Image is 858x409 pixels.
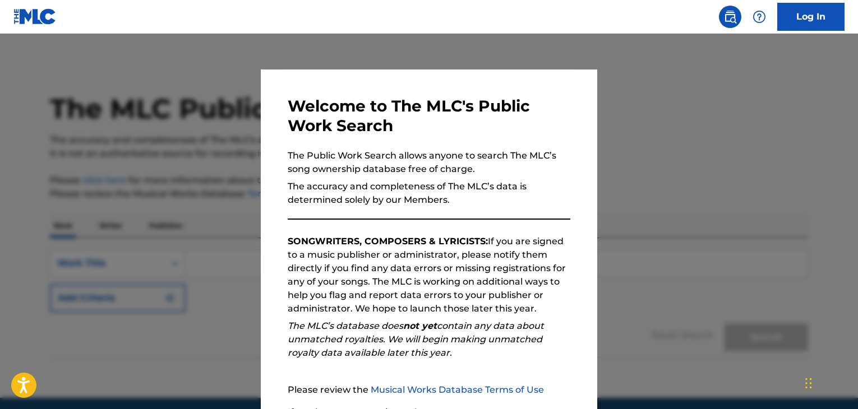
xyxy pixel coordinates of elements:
[748,6,771,28] div: Help
[723,10,737,24] img: search
[288,383,570,397] p: Please review the
[288,236,488,247] strong: SONGWRITERS, COMPOSERS & LYRICISTS:
[13,8,57,25] img: MLC Logo
[288,180,570,207] p: The accuracy and completeness of The MLC’s data is determined solely by our Members.
[805,366,812,400] div: Arrastrar
[288,96,570,136] h3: Welcome to The MLC's Public Work Search
[288,235,570,315] p: If you are signed to a music publisher or administrator, please notify them directly if you find ...
[288,149,570,176] p: The Public Work Search allows anyone to search The MLC’s song ownership database free of charge.
[288,320,544,358] em: The MLC’s database does contain any data about unmatched royalties. We will begin making unmatche...
[802,355,858,409] iframe: Chat Widget
[371,384,544,395] a: Musical Works Database Terms of Use
[777,3,845,31] a: Log In
[719,6,741,28] a: Public Search
[753,10,766,24] img: help
[802,355,858,409] div: Widget de chat
[403,320,437,331] strong: not yet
